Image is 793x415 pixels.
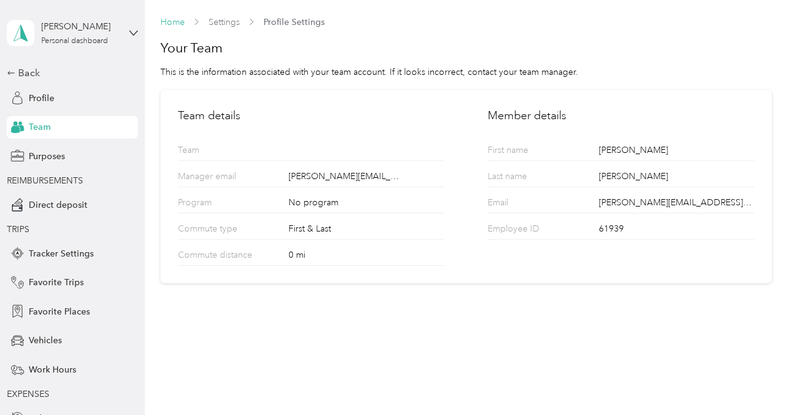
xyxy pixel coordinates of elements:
div: 0 mi [288,248,444,265]
p: Manager email [178,170,274,187]
span: Favorite Places [29,305,90,318]
span: Favorite Trips [29,276,84,289]
div: No program [288,196,444,213]
div: [PERSON_NAME][EMAIL_ADDRESS][PERSON_NAME][DOMAIN_NAME] [599,196,754,213]
h1: Your Team [160,39,772,57]
div: Personal dashboard [41,37,108,45]
span: [PERSON_NAME][EMAIL_ADDRESS][PERSON_NAME][DOMAIN_NAME] [288,170,405,183]
p: Last name [488,170,584,187]
div: 61939 [599,222,754,239]
p: Email [488,196,584,213]
p: Commute type [178,222,274,239]
div: This is the information associated with your team account. If it looks incorrect, contact your te... [160,66,772,79]
span: Profile [29,92,54,105]
p: Program [178,196,274,213]
span: Tracker Settings [29,247,94,260]
div: Back [7,66,132,81]
a: Settings [209,17,240,27]
h2: Member details [488,107,754,124]
span: Team [29,120,51,134]
a: Home [160,17,185,27]
div: [PERSON_NAME] [41,20,119,33]
span: TRIPS [7,224,29,235]
span: Work Hours [29,363,76,376]
span: Vehicles [29,334,62,347]
p: Team [178,144,274,160]
span: REIMBURSEMENTS [7,175,83,186]
div: First & Last [288,222,444,239]
h2: Team details [178,107,444,124]
p: First name [488,144,584,160]
span: Direct deposit [29,198,87,212]
span: Purposes [29,150,65,163]
span: EXPENSES [7,389,49,399]
span: Profile Settings [264,16,325,29]
p: Employee ID [488,222,584,239]
p: Commute distance [178,248,274,265]
div: [PERSON_NAME] [599,144,754,160]
div: [PERSON_NAME] [599,170,754,187]
iframe: Everlance-gr Chat Button Frame [723,345,793,415]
